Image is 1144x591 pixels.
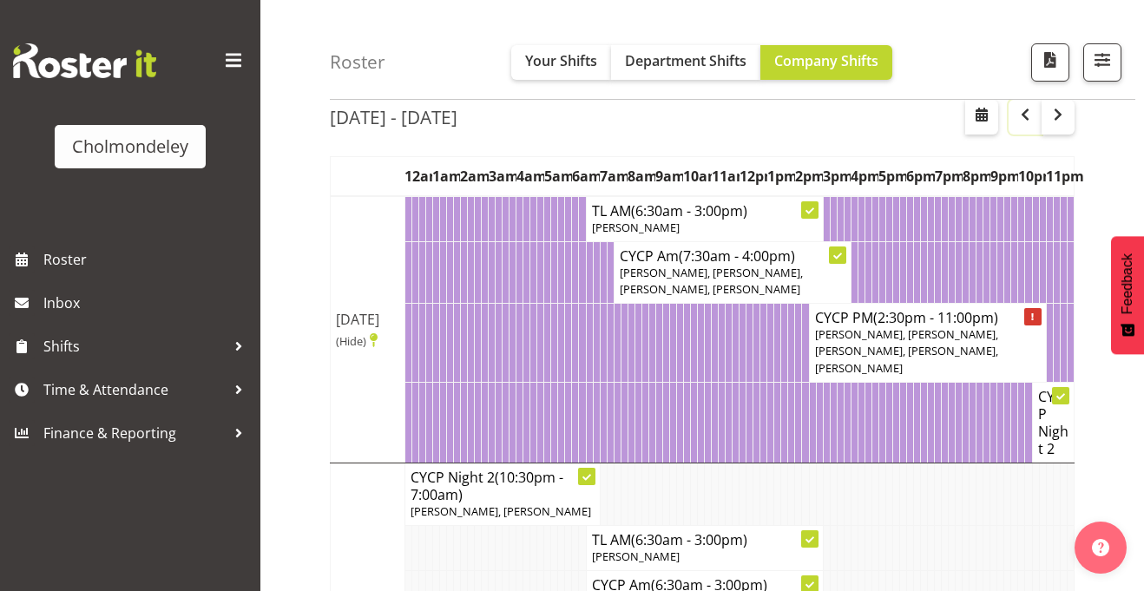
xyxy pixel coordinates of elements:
[1111,236,1144,354] button: Feedback - Show survey
[760,45,892,80] button: Company Shifts
[489,156,516,196] th: 3am
[873,308,998,327] span: (2:30pm - 11:00pm)
[1031,43,1069,82] button: Download a PDF of the roster according to the set date range.
[1038,388,1069,457] h4: CYCP Night 2
[767,156,795,196] th: 1pm
[404,156,432,196] th: 12am
[774,51,878,70] span: Company Shifts
[611,45,760,80] button: Department Shifts
[740,156,767,196] th: 12pm
[1018,156,1046,196] th: 10pm
[72,134,188,160] div: Cholmondeley
[935,156,963,196] th: 7pm
[43,290,252,316] span: Inbox
[906,156,934,196] th: 6pm
[1120,253,1135,314] span: Feedback
[628,156,655,196] th: 8am
[631,201,747,220] span: (6:30am - 3:00pm)
[411,468,563,504] span: (10:30pm - 7:00am)
[620,265,803,297] span: [PERSON_NAME], [PERSON_NAME], [PERSON_NAME], [PERSON_NAME]
[432,156,460,196] th: 1am
[1083,43,1121,82] button: Filter Shifts
[963,156,990,196] th: 8pm
[43,246,252,273] span: Roster
[525,51,597,70] span: Your Shifts
[600,156,628,196] th: 7am
[795,156,823,196] th: 2pm
[411,503,591,519] span: [PERSON_NAME], [PERSON_NAME]
[572,156,600,196] th: 6am
[965,100,998,135] button: Select a specific date within the roster.
[331,196,405,463] td: [DATE]
[460,156,488,196] th: 2am
[815,326,998,375] span: [PERSON_NAME], [PERSON_NAME], [PERSON_NAME], [PERSON_NAME], [PERSON_NAME]
[592,531,818,548] h4: TL AM
[511,45,611,80] button: Your Shifts
[851,156,878,196] th: 4pm
[655,156,683,196] th: 9am
[625,51,746,70] span: Department Shifts
[330,106,457,128] h2: [DATE] - [DATE]
[592,548,680,564] span: [PERSON_NAME]
[815,309,1041,326] h4: CYCP PM
[679,246,795,266] span: (7:30am - 4:00pm)
[592,202,818,220] h4: TL AM
[411,469,595,503] h4: CYCP Night 2
[631,530,747,549] span: (6:30am - 3:00pm)
[336,333,366,349] span: (Hide)
[878,156,906,196] th: 5pm
[712,156,740,196] th: 11am
[43,377,226,403] span: Time & Attendance
[683,156,711,196] th: 10am
[330,52,385,72] h4: Roster
[1092,539,1109,556] img: help-xxl-2.png
[1046,156,1074,196] th: 11pm
[620,247,845,265] h4: CYCP Am
[544,156,572,196] th: 5am
[592,220,680,235] span: [PERSON_NAME]
[823,156,851,196] th: 3pm
[990,156,1018,196] th: 9pm
[13,43,156,78] img: Rosterit website logo
[43,333,226,359] span: Shifts
[43,420,226,446] span: Finance & Reporting
[516,156,544,196] th: 4am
